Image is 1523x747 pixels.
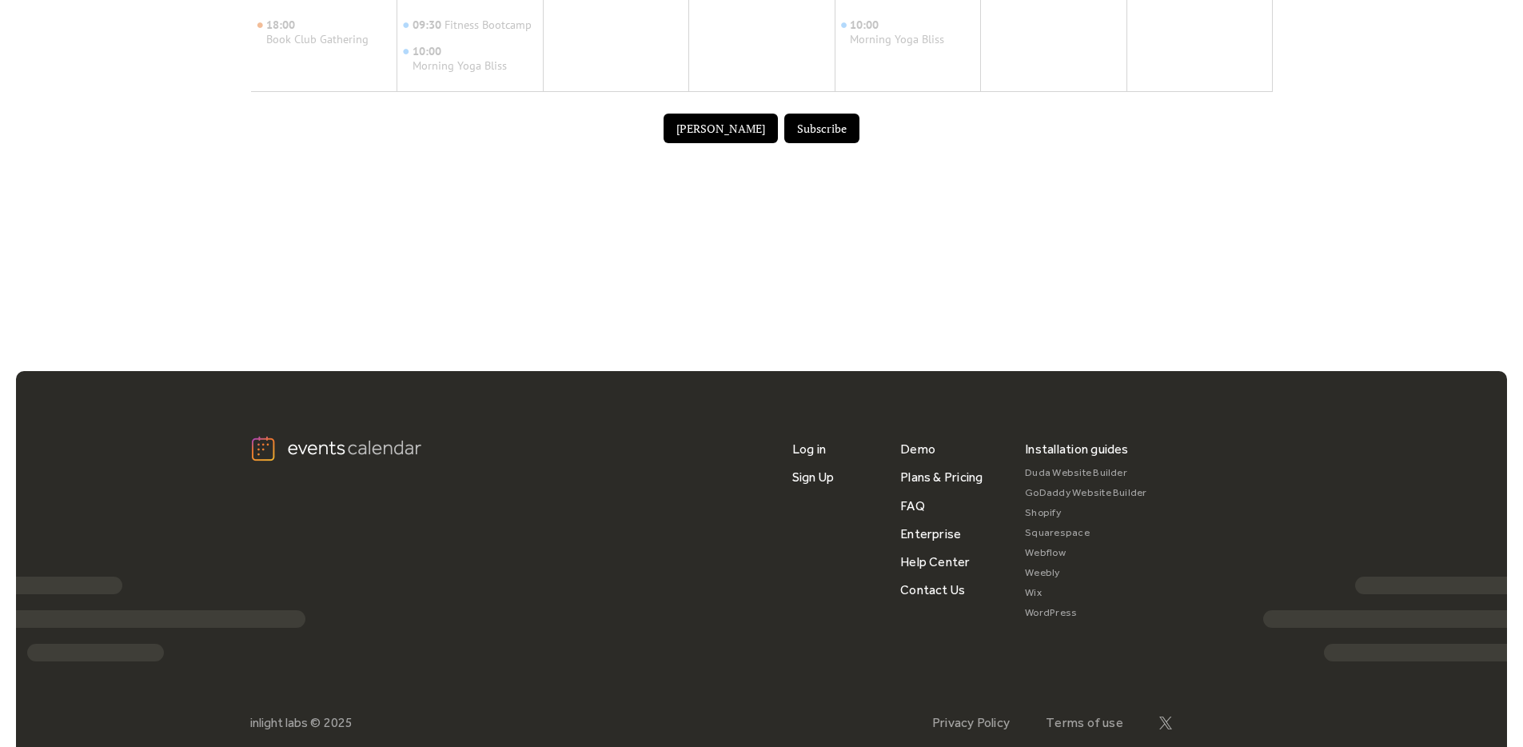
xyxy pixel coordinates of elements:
a: GoDaddy Website Builder [1025,483,1147,503]
a: Plans & Pricing [900,463,983,491]
div: 2025 [324,715,353,730]
a: Contact Us [900,576,965,604]
a: Wix [1025,583,1147,603]
a: Privacy Policy [932,715,1010,730]
a: WordPress [1025,603,1147,623]
a: Log in [792,435,826,463]
a: Demo [900,435,935,463]
div: Installation guides [1025,435,1129,463]
div: inlight labs © [250,715,321,730]
a: Squarespace [1025,523,1147,543]
a: Enterprise [900,520,961,548]
a: Sign Up [792,463,835,491]
a: FAQ [900,492,925,520]
a: Duda Website Builder [1025,463,1147,483]
a: Webflow [1025,543,1147,563]
a: Terms of use [1046,715,1123,730]
a: Help Center [900,548,971,576]
a: Shopify [1025,503,1147,523]
a: Weebly [1025,563,1147,583]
